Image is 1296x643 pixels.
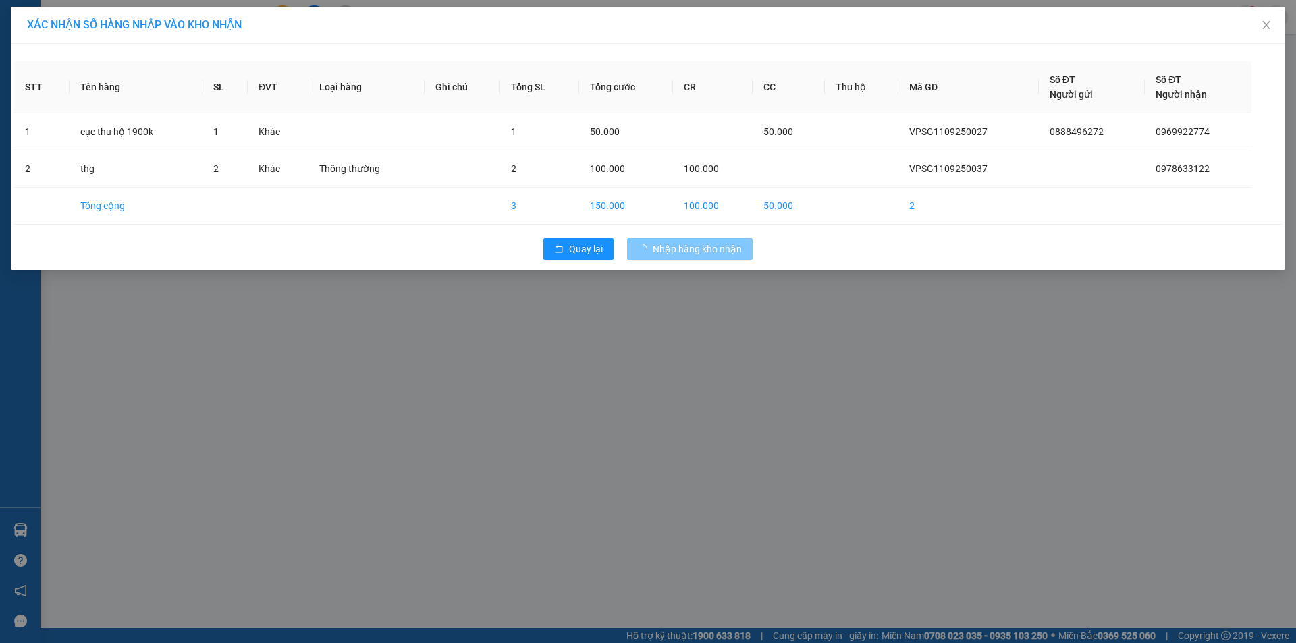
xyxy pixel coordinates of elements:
[308,61,425,113] th: Loại hàng
[248,113,308,150] td: Khác
[500,188,579,225] td: 3
[1050,89,1093,100] span: Người gửi
[1247,7,1285,45] button: Close
[248,150,308,188] td: Khác
[753,188,825,225] td: 50.000
[14,113,70,150] td: 1
[425,61,501,113] th: Ghi chú
[1156,126,1210,137] span: 0969922774
[511,163,516,174] span: 2
[202,61,248,113] th: SL
[753,61,825,113] th: CC
[500,61,579,113] th: Tổng SL
[70,188,202,225] td: Tổng cộng
[825,61,898,113] th: Thu hộ
[590,126,620,137] span: 50.000
[213,126,219,137] span: 1
[248,61,308,113] th: ĐVT
[511,126,516,137] span: 1
[763,126,793,137] span: 50.000
[1156,74,1181,85] span: Số ĐT
[14,61,70,113] th: STT
[590,163,625,174] span: 100.000
[14,150,70,188] td: 2
[638,244,653,254] span: loading
[909,126,988,137] span: VPSG1109250027
[27,18,242,31] span: XÁC NHẬN SỐ HÀNG NHẬP VÀO KHO NHẬN
[70,61,202,113] th: Tên hàng
[543,238,614,260] button: rollbackQuay lại
[1156,163,1210,174] span: 0978633122
[653,242,742,256] span: Nhập hàng kho nhận
[684,163,719,174] span: 100.000
[213,163,219,174] span: 2
[308,150,425,188] td: Thông thường
[554,244,564,255] span: rollback
[1050,126,1104,137] span: 0888496272
[1261,20,1272,30] span: close
[898,188,1039,225] td: 2
[1050,74,1075,85] span: Số ĐT
[898,61,1039,113] th: Mã GD
[579,188,673,225] td: 150.000
[1156,89,1207,100] span: Người nhận
[627,238,753,260] button: Nhập hàng kho nhận
[70,150,202,188] td: thg
[673,188,753,225] td: 100.000
[569,242,603,256] span: Quay lại
[673,61,753,113] th: CR
[70,113,202,150] td: cục thu hộ 1900k
[579,61,673,113] th: Tổng cước
[909,163,988,174] span: VPSG1109250037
